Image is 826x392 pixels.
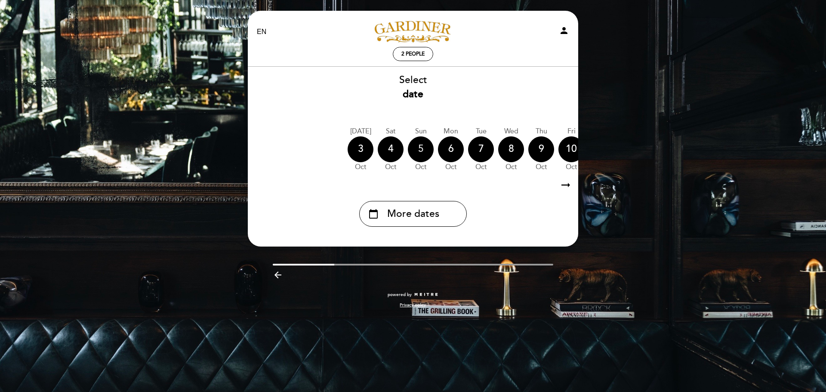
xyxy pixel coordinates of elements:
[408,136,434,162] div: 5
[400,302,426,308] a: Privacy policy
[559,25,569,36] i: person
[438,127,464,136] div: Mon
[558,162,584,172] div: Oct
[414,293,438,297] img: MEITRE
[558,127,584,136] div: Fri
[468,136,494,162] div: 7
[387,207,439,221] span: More dates
[273,270,283,280] i: arrow_backward
[378,162,404,172] div: Oct
[468,162,494,172] div: Oct
[401,51,425,57] span: 2 people
[559,25,569,39] button: person
[388,292,412,298] span: powered by
[247,73,579,102] div: Select
[388,292,438,298] a: powered by
[558,136,584,162] div: 10
[498,136,524,162] div: 8
[348,162,373,172] div: Oct
[438,136,464,162] div: 6
[408,127,434,136] div: Sun
[438,162,464,172] div: Oct
[559,176,572,194] i: arrow_right_alt
[498,127,524,136] div: Wed
[348,136,373,162] div: 3
[403,88,423,100] b: date
[378,127,404,136] div: Sat
[378,136,404,162] div: 4
[528,162,554,172] div: Oct
[359,20,467,44] a: [PERSON_NAME]
[348,127,373,136] div: [DATE]
[408,162,434,172] div: Oct
[498,162,524,172] div: Oct
[528,136,554,162] div: 9
[368,207,379,221] i: calendar_today
[528,127,554,136] div: Thu
[468,127,494,136] div: Tue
